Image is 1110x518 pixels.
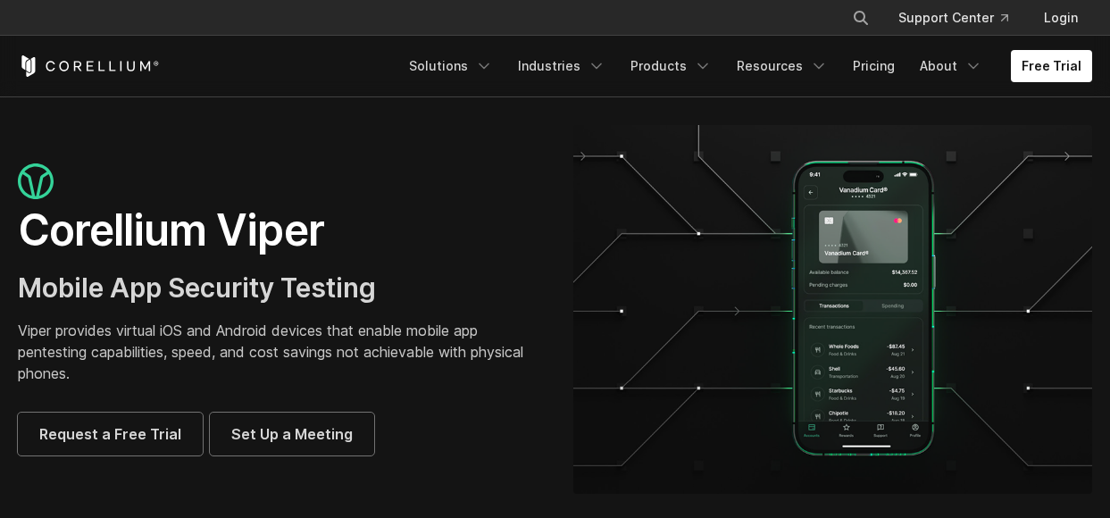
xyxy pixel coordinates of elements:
img: viper_hero [573,125,1093,494]
a: Solutions [398,50,504,82]
a: Request a Free Trial [18,413,203,455]
button: Search [845,2,877,34]
a: Login [1030,2,1092,34]
a: Free Trial [1011,50,1092,82]
div: Navigation Menu [398,50,1092,82]
a: Products [620,50,722,82]
a: Resources [726,50,839,82]
span: Mobile App Security Testing [18,272,376,304]
a: Industries [507,50,616,82]
a: Pricing [842,50,906,82]
a: Set Up a Meeting [210,413,374,455]
span: Set Up a Meeting [231,423,353,445]
a: About [909,50,993,82]
a: Corellium Home [18,55,160,77]
h1: Corellium Viper [18,204,538,257]
div: Navigation Menu [830,2,1092,34]
img: viper_icon_large [18,163,54,200]
span: Request a Free Trial [39,423,181,445]
a: Support Center [884,2,1022,34]
p: Viper provides virtual iOS and Android devices that enable mobile app pentesting capabilities, sp... [18,320,538,384]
